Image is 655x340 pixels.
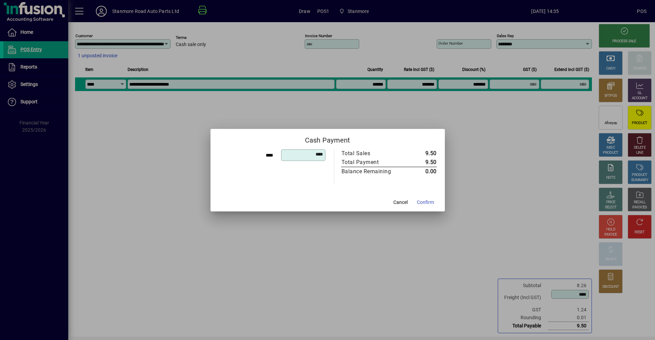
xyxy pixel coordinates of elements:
span: Cancel [393,199,408,206]
div: Balance Remaining [341,167,399,176]
td: 9.50 [406,149,437,158]
td: 0.00 [406,167,437,176]
td: Total Payment [341,158,406,167]
td: Total Sales [341,149,406,158]
span: Confirm [417,199,434,206]
td: 9.50 [406,158,437,167]
button: Confirm [414,196,437,209]
button: Cancel [390,196,411,209]
h2: Cash Payment [210,129,445,149]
